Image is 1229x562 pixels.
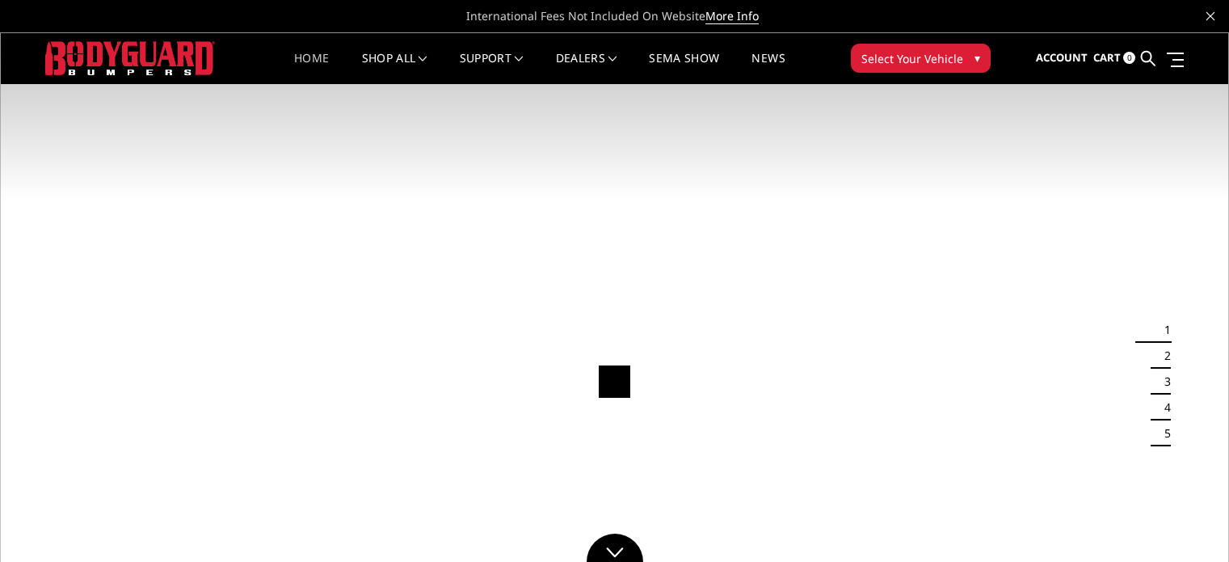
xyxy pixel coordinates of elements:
a: News [751,53,785,84]
a: Account [1036,36,1088,80]
a: More Info [705,8,759,24]
button: Select Your Vehicle [851,44,991,73]
button: 4 of 5 [1155,395,1171,420]
a: Home [294,53,329,84]
span: Select Your Vehicle [861,50,963,67]
button: 2 of 5 [1155,343,1171,369]
button: 3 of 5 [1155,369,1171,395]
a: SEMA Show [649,53,719,84]
span: Account [1036,50,1088,65]
span: 0 [1123,52,1135,64]
button: 1 of 5 [1155,317,1171,343]
img: BODYGUARD BUMPERS [45,41,215,74]
a: shop all [362,53,427,84]
a: Cart 0 [1093,36,1135,80]
span: Cart [1093,50,1121,65]
button: 5 of 5 [1155,420,1171,446]
span: ▾ [974,49,980,66]
a: Support [460,53,524,84]
a: Dealers [556,53,617,84]
a: Click to Down [587,534,643,562]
